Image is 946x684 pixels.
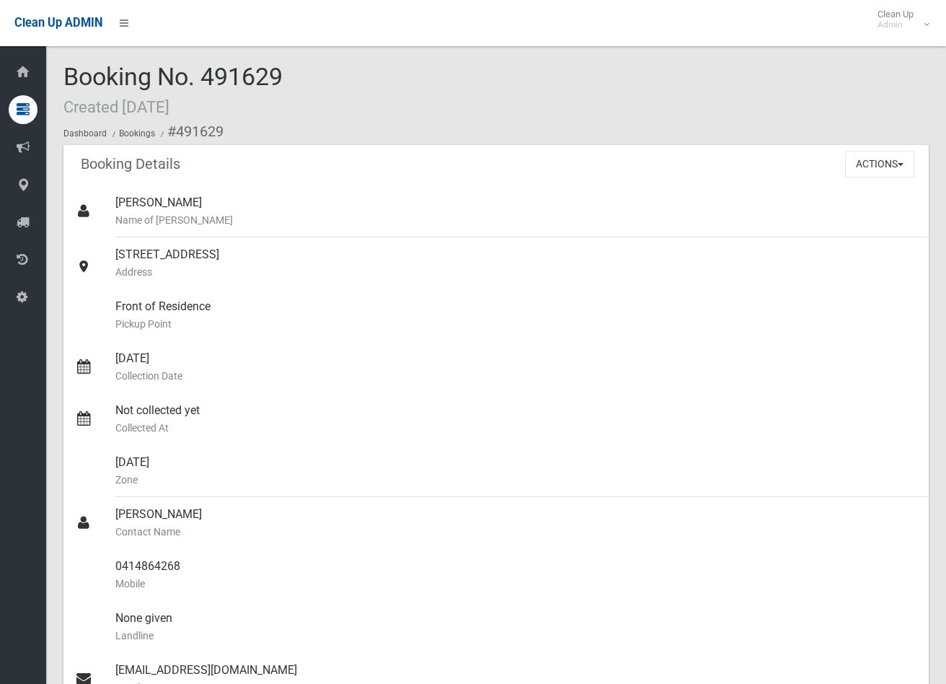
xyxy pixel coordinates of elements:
[115,419,917,437] small: Collected At
[115,263,917,281] small: Address
[115,471,917,488] small: Zone
[115,289,917,341] div: Front of Residence
[115,497,917,549] div: [PERSON_NAME]
[115,367,917,385] small: Collection Date
[63,128,107,139] a: Dashboard
[115,627,917,644] small: Landline
[115,575,917,592] small: Mobile
[845,151,914,177] button: Actions
[115,549,917,601] div: 0414864268
[115,315,917,333] small: Pickup Point
[119,128,155,139] a: Bookings
[115,393,917,445] div: Not collected yet
[115,601,917,653] div: None given
[115,237,917,289] div: [STREET_ADDRESS]
[115,523,917,540] small: Contact Name
[115,211,917,229] small: Name of [PERSON_NAME]
[157,118,224,145] li: #491629
[115,341,917,393] div: [DATE]
[115,445,917,497] div: [DATE]
[14,16,102,30] span: Clean Up ADMIN
[63,97,169,116] small: Created [DATE]
[878,19,914,30] small: Admin
[63,62,283,118] span: Booking No. 491629
[115,185,917,237] div: [PERSON_NAME]
[870,9,928,30] span: Clean Up
[63,150,198,178] header: Booking Details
